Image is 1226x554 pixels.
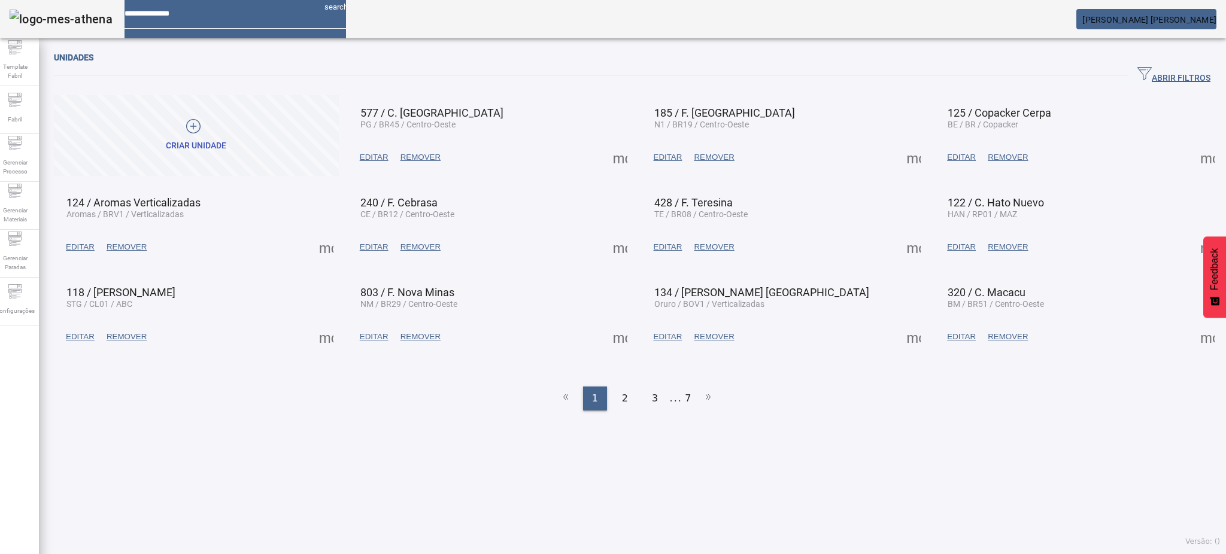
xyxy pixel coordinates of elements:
[670,386,682,410] li: ...
[988,151,1028,163] span: REMOVER
[66,241,95,253] span: EDITAR
[654,209,748,219] span: TE / BR08 / Centro-Oeste
[947,331,976,343] span: EDITAR
[652,391,658,406] span: 3
[400,331,441,343] span: REMOVER
[66,299,132,309] span: STG / CL01 / ABC
[609,147,631,168] button: Mais
[101,236,153,258] button: REMOVER
[988,241,1028,253] span: REMOVER
[166,140,226,152] div: Criar unidade
[400,151,441,163] span: REMOVER
[400,241,441,253] span: REMOVER
[941,236,982,258] button: EDITAR
[654,196,733,209] span: 428 / F. Teresina
[694,241,734,253] span: REMOVER
[648,147,688,168] button: EDITAR
[947,241,976,253] span: EDITAR
[1185,537,1220,546] span: Versão: ()
[66,209,184,219] span: Aromas / BRV1 / Verticalizadas
[360,299,457,309] span: NM / BR29 / Centro-Oeste
[903,326,924,348] button: Mais
[1197,236,1218,258] button: Mais
[315,236,337,258] button: Mais
[1128,65,1220,86] button: ABRIR FILTROS
[360,196,438,209] span: 240 / F. Cebrasa
[654,151,682,163] span: EDITAR
[654,331,682,343] span: EDITAR
[360,120,456,129] span: PG / BR45 / Centro-Oeste
[66,196,201,209] span: 124 / Aromas Verticalizadas
[688,326,740,348] button: REMOVER
[360,151,389,163] span: EDITAR
[4,111,26,127] span: Fabril
[1197,147,1218,168] button: Mais
[988,331,1028,343] span: REMOVER
[648,326,688,348] button: EDITAR
[609,236,631,258] button: Mais
[354,326,394,348] button: EDITAR
[54,95,339,176] button: Criar unidade
[903,147,924,168] button: Mais
[947,151,976,163] span: EDITAR
[360,286,454,299] span: 803 / F. Nova Minas
[948,196,1044,209] span: 122 / C. Hato Nuevo
[688,236,740,258] button: REMOVER
[1203,236,1226,318] button: Feedback - Mostrar pesquisa
[654,299,764,309] span: Oruro / BOV1 / Verticalizadas
[982,147,1034,168] button: REMOVER
[66,286,175,299] span: 118 / [PERSON_NAME]
[941,326,982,348] button: EDITAR
[694,331,734,343] span: REMOVER
[609,326,631,348] button: Mais
[654,106,795,119] span: 185 / F. [GEOGRAPHIC_DATA]
[360,331,389,343] span: EDITAR
[654,286,869,299] span: 134 / [PERSON_NAME] [GEOGRAPHIC_DATA]
[948,209,1017,219] span: HAN / RP01 / MAZ
[60,326,101,348] button: EDITAR
[10,10,113,29] img: logo-mes-athena
[394,236,447,258] button: REMOVER
[903,236,924,258] button: Mais
[394,326,447,348] button: REMOVER
[66,331,95,343] span: EDITAR
[1209,248,1220,290] span: Feedback
[360,106,503,119] span: 577 / C. [GEOGRAPHIC_DATA]
[654,241,682,253] span: EDITAR
[948,299,1044,309] span: BM / BR51 / Centro-Oeste
[948,106,1051,119] span: 125 / Copacker Cerpa
[948,120,1018,129] span: BE / BR / Copacker
[60,236,101,258] button: EDITAR
[354,236,394,258] button: EDITAR
[1137,66,1210,84] span: ABRIR FILTROS
[654,120,749,129] span: N1 / BR19 / Centro-Oeste
[54,53,93,62] span: Unidades
[941,147,982,168] button: EDITAR
[622,391,628,406] span: 2
[648,236,688,258] button: EDITAR
[107,331,147,343] span: REMOVER
[360,241,389,253] span: EDITAR
[948,286,1025,299] span: 320 / C. Macacu
[982,236,1034,258] button: REMOVER
[685,386,691,410] li: 7
[360,209,454,219] span: CE / BR12 / Centro-Oeste
[354,147,394,168] button: EDITAR
[688,147,740,168] button: REMOVER
[982,326,1034,348] button: REMOVER
[394,147,447,168] button: REMOVER
[315,326,337,348] button: Mais
[107,241,147,253] span: REMOVER
[101,326,153,348] button: REMOVER
[1082,15,1216,25] span: [PERSON_NAME] [PERSON_NAME]
[1197,326,1218,348] button: Mais
[694,151,734,163] span: REMOVER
